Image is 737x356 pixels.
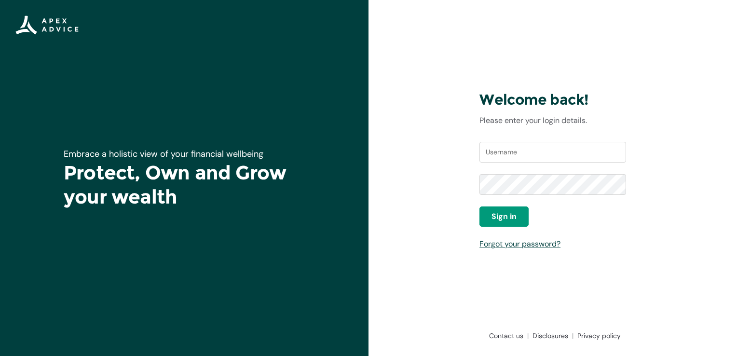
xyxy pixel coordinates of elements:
span: Sign in [491,211,517,222]
input: Username [479,142,626,163]
h3: Welcome back! [479,91,626,109]
a: Forgot your password? [479,239,560,249]
span: Embrace a holistic view of your financial wellbeing [64,148,263,160]
a: Privacy policy [573,331,621,341]
p: Please enter your login details. [479,115,626,126]
a: Disclosures [529,331,573,341]
h1: Protect, Own and Grow your wealth [64,161,305,209]
a: Contact us [485,331,529,341]
button: Sign in [479,206,529,227]
img: Apex Advice Group [15,15,79,35]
